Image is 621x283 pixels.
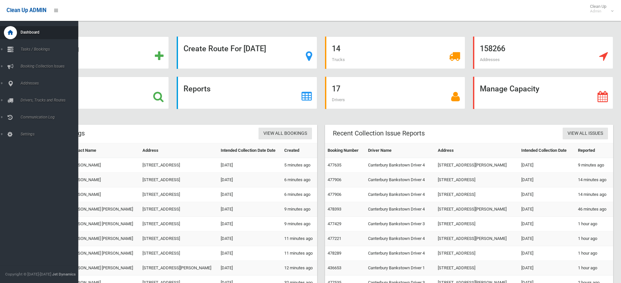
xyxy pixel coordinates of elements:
th: Created [282,143,317,158]
td: 6 minutes ago [282,173,317,187]
span: Copyright © [DATE]-[DATE] [5,272,51,276]
th: Address [435,143,518,158]
td: [STREET_ADDRESS] [435,261,518,275]
td: 9 minutes ago [282,217,317,231]
a: Create Route For [DATE] [177,37,317,69]
span: Clean Up ADMIN [7,7,46,13]
td: Canterbury Bankstown Driver 4 [365,231,435,246]
a: 478393 [328,207,341,212]
td: [PERSON_NAME] [67,187,140,202]
td: [DATE] [218,187,282,202]
td: Canterbury Bankstown Driver 3 [365,217,435,231]
td: Canterbury Bankstown Driver 4 [365,187,435,202]
td: 46 minutes ago [575,202,613,217]
span: Clean Up [587,4,613,14]
td: [PERSON_NAME] [PERSON_NAME] [67,261,140,275]
td: 1 hour ago [575,231,613,246]
a: 14 Trucks [325,37,465,69]
th: Contact Name [67,143,140,158]
td: 14 minutes ago [575,187,613,202]
td: Canterbury Bankstown Driver 4 [365,202,435,217]
th: Reported [575,143,613,158]
strong: 17 [332,84,340,93]
td: Canterbury Bankstown Driver 4 [365,246,435,261]
td: 11 minutes ago [282,231,317,246]
td: 1 hour ago [575,217,613,231]
td: [DATE] [218,261,282,275]
span: Booking Collection Issues [19,64,83,69]
a: Reports [177,77,317,109]
a: View All Bookings [259,128,312,140]
strong: 158266 [480,44,505,53]
td: [PERSON_NAME] [PERSON_NAME] [67,217,140,231]
td: [STREET_ADDRESS] [140,173,218,187]
strong: Create Route For [DATE] [184,44,266,53]
a: 477429 [328,221,341,226]
td: [STREET_ADDRESS] [140,202,218,217]
td: [STREET_ADDRESS] [435,217,518,231]
span: Addresses [19,81,83,86]
td: [PERSON_NAME] [67,173,140,187]
td: 6 minutes ago [282,187,317,202]
strong: 14 [332,44,340,53]
td: [STREET_ADDRESS][PERSON_NAME] [140,261,218,275]
td: 12 minutes ago [282,261,317,275]
td: [PERSON_NAME] [PERSON_NAME] [67,231,140,246]
th: Intended Collection Date [519,143,575,158]
strong: Reports [184,84,211,93]
td: 9 minutes ago [575,158,613,173]
a: 436653 [328,265,341,270]
strong: Manage Capacity [480,84,539,93]
td: 5 minutes ago [282,158,317,173]
td: 14 minutes ago [575,173,613,187]
td: [STREET_ADDRESS] [435,246,518,261]
td: [DATE] [519,231,575,246]
td: [STREET_ADDRESS] [140,187,218,202]
th: Intended Collection Date Date [218,143,282,158]
td: [DATE] [218,158,282,173]
td: [PERSON_NAME] [67,158,140,173]
span: Tasks / Bookings [19,47,83,52]
td: [PERSON_NAME] [PERSON_NAME] [67,246,140,261]
header: Recent Collection Issue Reports [325,127,433,140]
span: Communication Log [19,115,83,119]
td: [DATE] [519,217,575,231]
span: Trucks [332,57,345,62]
td: [DATE] [519,261,575,275]
td: [DATE] [519,246,575,261]
td: [DATE] [519,187,575,202]
th: Booking Number [325,143,366,158]
a: 477221 [328,236,341,241]
td: [STREET_ADDRESS] [140,217,218,231]
td: Canterbury Bankstown Driver 1 [365,261,435,275]
td: [STREET_ADDRESS][PERSON_NAME] [435,231,518,246]
a: Search [29,77,169,109]
td: Canterbury Bankstown Driver 4 [365,173,435,187]
td: [STREET_ADDRESS][PERSON_NAME] [435,202,518,217]
td: [DATE] [519,202,575,217]
span: Drivers, Trucks and Routes [19,98,83,102]
td: [DATE] [519,158,575,173]
th: Driver Name [365,143,435,158]
span: Dashboard [19,30,83,35]
span: Addresses [480,57,500,62]
td: [DATE] [218,202,282,217]
td: [PERSON_NAME] [PERSON_NAME] [67,202,140,217]
a: Add Booking [29,37,169,69]
td: 9 minutes ago [282,202,317,217]
td: [DATE] [218,231,282,246]
th: Address [140,143,218,158]
strong: Jet Dynamics [52,272,76,276]
a: 477635 [328,163,341,167]
td: [DATE] [519,173,575,187]
td: [DATE] [218,173,282,187]
td: 11 minutes ago [282,246,317,261]
td: [STREET_ADDRESS] [140,246,218,261]
a: 477906 [328,177,341,182]
a: 478289 [328,251,341,256]
a: 158266 Addresses [473,37,613,69]
a: Manage Capacity [473,77,613,109]
td: [DATE] [218,246,282,261]
a: 477906 [328,192,341,197]
td: [STREET_ADDRESS] [140,158,218,173]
